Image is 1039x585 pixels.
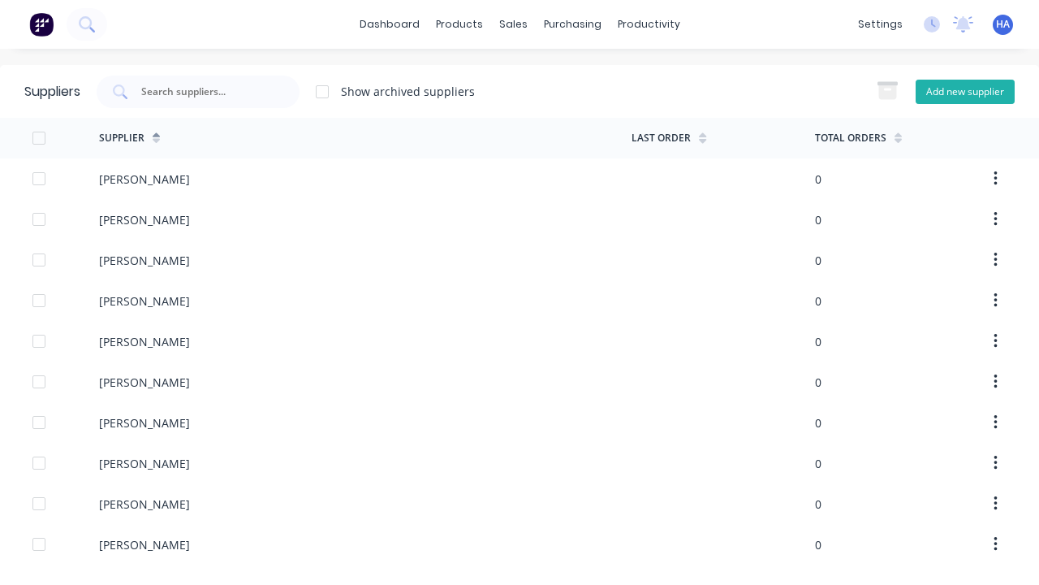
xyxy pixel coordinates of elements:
div: 0 [815,252,821,269]
input: Search suppliers... [140,84,274,100]
div: 0 [815,536,821,553]
div: 0 [815,496,821,513]
div: [PERSON_NAME] [99,536,190,553]
div: [PERSON_NAME] [99,252,190,269]
div: 0 [815,455,821,472]
div: 0 [815,374,821,391]
div: Total Orders [815,131,886,145]
div: [PERSON_NAME] [99,496,190,513]
div: Show archived suppliers [341,83,475,100]
a: dashboard [351,12,428,37]
div: purchasing [536,12,610,37]
button: Add new supplier [916,80,1015,104]
div: [PERSON_NAME] [99,211,190,228]
div: Last Order [632,131,691,145]
div: Supplier [99,131,144,145]
div: [PERSON_NAME] [99,171,190,188]
div: [PERSON_NAME] [99,455,190,472]
div: productivity [610,12,688,37]
div: 0 [815,211,821,228]
span: HA [996,17,1010,32]
div: 0 [815,414,821,431]
div: [PERSON_NAME] [99,292,190,310]
div: [PERSON_NAME] [99,333,190,350]
div: 0 [815,292,821,310]
div: 0 [815,171,821,188]
div: products [428,12,491,37]
div: sales [491,12,536,37]
div: [PERSON_NAME] [99,414,190,431]
div: Suppliers [24,82,80,102]
div: [PERSON_NAME] [99,374,190,391]
img: Factory [29,12,54,37]
div: settings [850,12,911,37]
div: 0 [815,333,821,350]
